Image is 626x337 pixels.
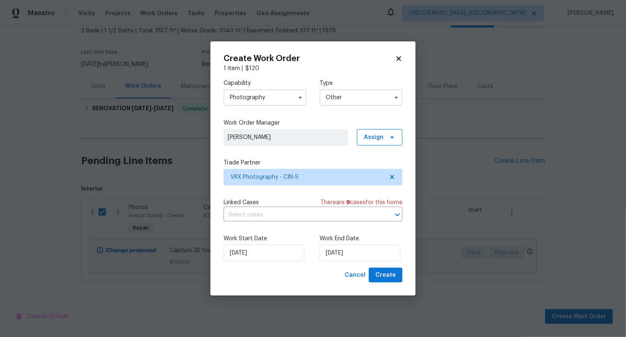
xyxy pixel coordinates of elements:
[320,89,402,106] input: Select...
[341,268,369,283] button: Cancel
[224,55,395,63] h2: Create Work Order
[320,245,400,261] input: M/D/YYYY
[224,64,402,73] div: 1 item |
[345,270,366,280] span: Cancel
[224,79,306,87] label: Capability
[375,270,396,280] span: Create
[224,89,306,106] input: Select...
[320,79,402,87] label: Type
[245,66,259,71] span: $ 120
[224,245,304,261] input: M/D/YYYY
[369,268,402,283] button: Create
